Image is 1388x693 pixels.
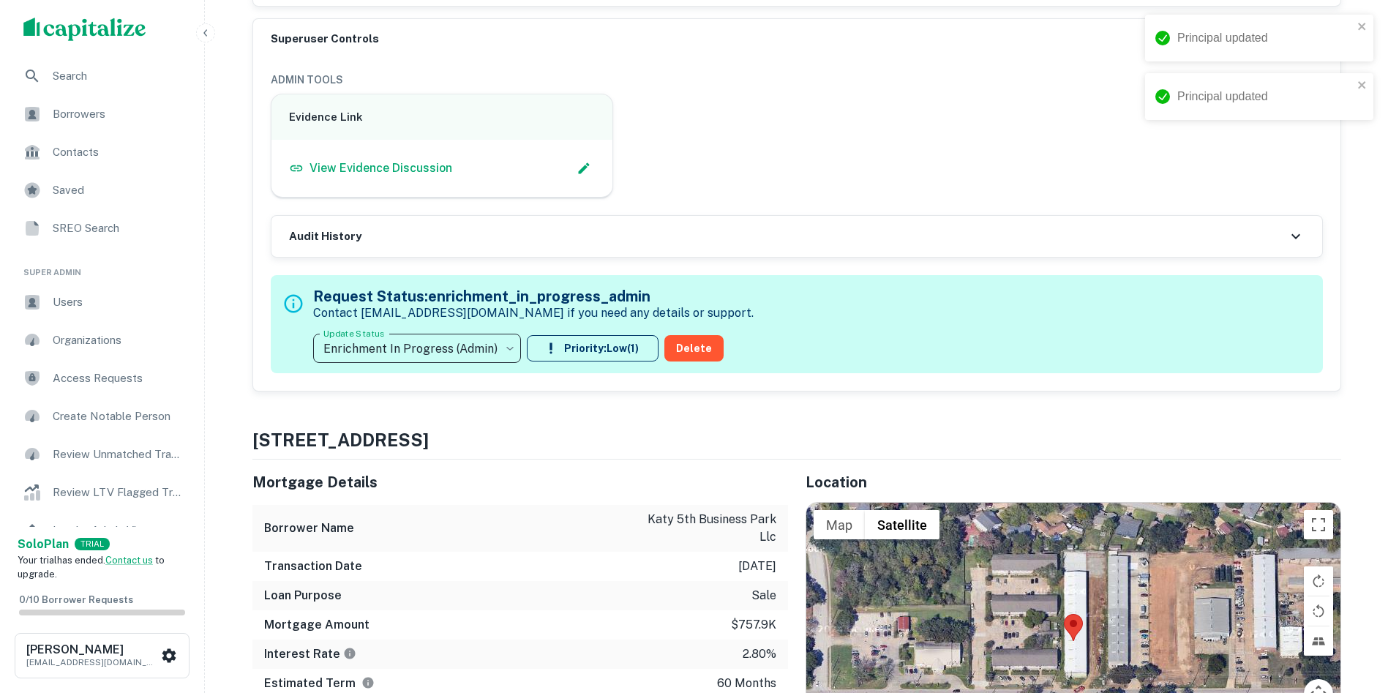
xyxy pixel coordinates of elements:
[12,135,192,170] a: Contacts
[313,304,754,322] p: Contact [EMAIL_ADDRESS][DOMAIN_NAME] if you need any details or support.
[361,676,375,689] svg: Term is based on a standard schedule for this type of loan.
[15,633,190,678] button: [PERSON_NAME][EMAIL_ADDRESS][DOMAIN_NAME]
[12,361,192,396] a: Access Requests
[264,558,362,575] h6: Transaction Date
[53,446,184,463] span: Review Unmatched Transactions
[573,157,595,179] button: Edit Slack Link
[527,335,659,362] button: Priority:Low(1)
[23,18,146,41] img: capitalize-logo.png
[738,558,776,575] p: [DATE]
[12,59,192,94] a: Search
[1304,626,1333,656] button: Tilt map
[12,475,192,510] a: Review LTV Flagged Transactions
[53,143,184,161] span: Contacts
[12,97,192,132] a: Borrowers
[289,109,596,126] h6: Evidence Link
[731,616,776,634] p: $757.9k
[865,510,939,539] button: Show satellite imagery
[252,427,1341,453] h4: [STREET_ADDRESS]
[1357,79,1368,93] button: close
[18,555,165,580] span: Your trial has ended. to upgrade.
[12,285,192,320] a: Users
[53,484,184,501] span: Review LTV Flagged Transactions
[323,327,384,340] label: Update Status
[75,538,110,550] div: TRIAL
[53,293,184,311] span: Users
[26,656,158,669] p: [EMAIL_ADDRESS][DOMAIN_NAME]
[271,31,379,48] h6: Superuser Controls
[1177,88,1353,105] div: Principal updated
[1304,566,1333,596] button: Rotate map clockwise
[264,675,375,692] h6: Estimated Term
[289,228,361,245] h6: Audit History
[645,511,776,546] p: katy 5th business park llc
[264,587,342,604] h6: Loan Purpose
[53,370,184,387] span: Access Requests
[1304,596,1333,626] button: Rotate map counterclockwise
[264,645,356,663] h6: Interest Rate
[1304,510,1333,539] button: Toggle fullscreen view
[19,594,133,605] span: 0 / 10 Borrower Requests
[806,471,1341,493] h5: Location
[313,328,521,369] div: Enrichment In Progress (Admin)
[53,331,184,349] span: Organizations
[53,522,184,539] span: Lender Admin View
[12,249,192,285] li: Super Admin
[264,520,354,537] h6: Borrower Name
[1177,29,1353,47] div: Principal updated
[1315,576,1388,646] iframe: Chat Widget
[53,67,184,85] span: Search
[814,510,865,539] button: Show street map
[18,537,69,551] strong: Solo Plan
[751,587,776,604] p: sale
[12,211,192,246] a: SREO Search
[53,105,184,123] span: Borrowers
[271,72,1323,88] h6: ADMIN TOOLS
[1357,20,1368,34] button: close
[53,181,184,199] span: Saved
[12,437,192,472] a: Review Unmatched Transactions
[252,471,788,493] h5: Mortgage Details
[310,160,452,177] p: View Evidence Discussion
[12,513,192,548] a: Lender Admin View
[53,220,184,237] span: SREO Search
[343,647,356,660] svg: The interest rates displayed on the website are for informational purposes only and may be report...
[313,285,754,307] h5: Request Status: enrichment_in_progress_admin
[53,408,184,425] span: Create Notable Person
[664,335,724,362] button: Delete
[743,645,776,663] p: 2.80%
[12,323,192,358] a: Organizations
[26,644,158,656] h6: [PERSON_NAME]
[12,399,192,434] a: Create Notable Person
[12,173,192,208] a: Saved
[717,675,776,692] p: 60 months
[105,555,153,566] a: Contact us
[289,160,452,177] a: View Evidence Discussion
[264,616,369,634] h6: Mortgage Amount
[18,536,69,553] a: SoloPlan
